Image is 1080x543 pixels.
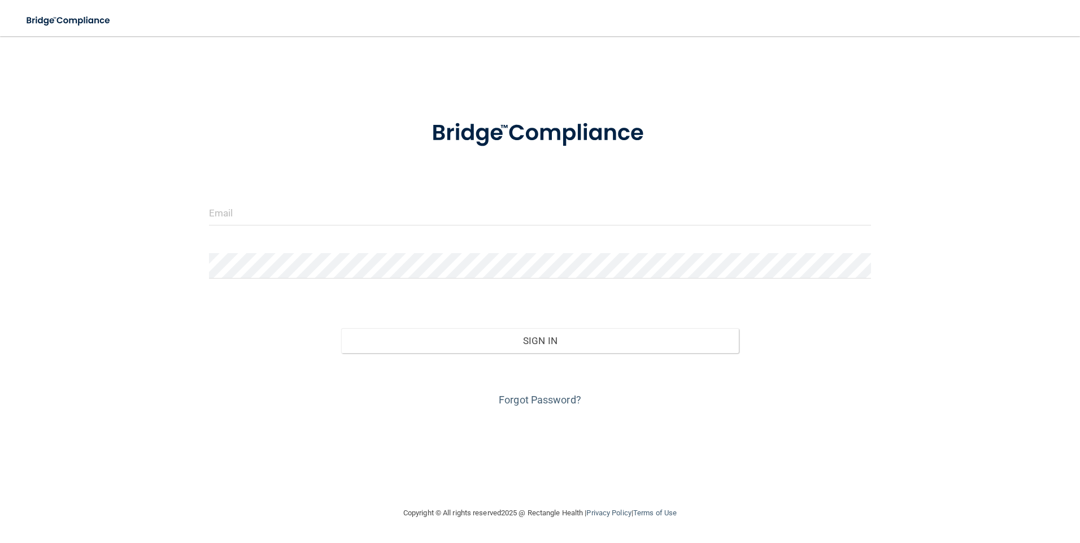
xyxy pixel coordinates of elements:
div: Copyright © All rights reserved 2025 @ Rectangle Health | | [334,495,746,531]
img: bridge_compliance_login_screen.278c3ca4.svg [408,104,672,163]
a: Terms of Use [633,509,677,517]
a: Privacy Policy [586,509,631,517]
button: Sign In [341,328,739,353]
img: bridge_compliance_login_screen.278c3ca4.svg [17,9,121,32]
a: Forgot Password? [499,394,581,406]
input: Email [209,200,872,225]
